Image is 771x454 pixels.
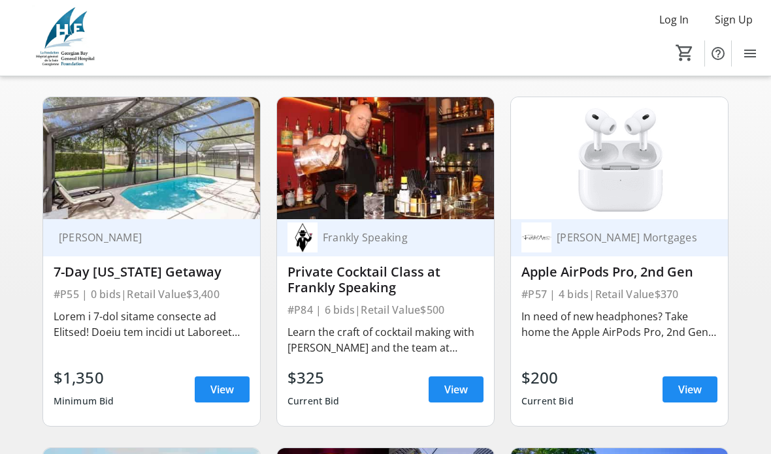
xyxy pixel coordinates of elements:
span: Log In [659,12,689,27]
img: Frankly Speaking [287,222,318,252]
div: [PERSON_NAME] Mortgages [551,231,702,244]
div: $1,350 [54,366,114,389]
button: Sign Up [704,9,763,30]
img: Georgian Bay General Hospital Foundation's Logo [8,5,124,70]
button: Log In [649,9,699,30]
span: View [678,382,702,397]
div: Learn the craft of cocktail making with [PERSON_NAME] and the team at Frankly Speaking! A private... [287,324,484,356]
button: Cart [673,41,697,65]
span: View [210,382,234,397]
div: Lorem i 7-dol sitame consecte ad Elitsed! Doeiu tem incidi ut Laboreet Dolorem Aliqua Enima Minim... [54,309,250,340]
button: Menu [737,40,763,67]
a: View [195,376,250,402]
div: #P55 | 0 bids | Retail Value $3,400 [54,285,250,303]
button: Help [705,40,731,67]
div: [PERSON_NAME] [54,231,234,244]
div: $200 [521,366,574,389]
div: $325 [287,366,340,389]
div: Apple AirPods Pro, 2nd Gen [521,264,717,280]
a: View [429,376,484,402]
div: In need of new headphones? Take home the Apple AirPods Pro, 2nd Gen with USB-C MagSafe Case. [521,309,717,340]
div: Frankly Speaking [318,231,468,244]
div: Private Cocktail Class at Frankly Speaking [287,264,484,295]
div: Current Bid [521,389,574,413]
img: Apple AirPods Pro, 2nd Gen [511,97,728,219]
img: 7-Day Florida Getaway [43,97,260,219]
div: #P57 | 4 bids | Retail Value $370 [521,285,717,303]
div: 7-Day [US_STATE] Getaway [54,264,250,280]
span: Sign Up [715,12,753,27]
div: Minimum Bid [54,389,114,413]
a: View [663,376,717,402]
img: Private Cocktail Class at Frankly Speaking [277,97,494,219]
span: View [444,382,468,397]
div: #P84 | 6 bids | Retail Value $500 [287,301,484,319]
img: Rachel Adams Mortgages [521,222,551,252]
div: Current Bid [287,389,340,413]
